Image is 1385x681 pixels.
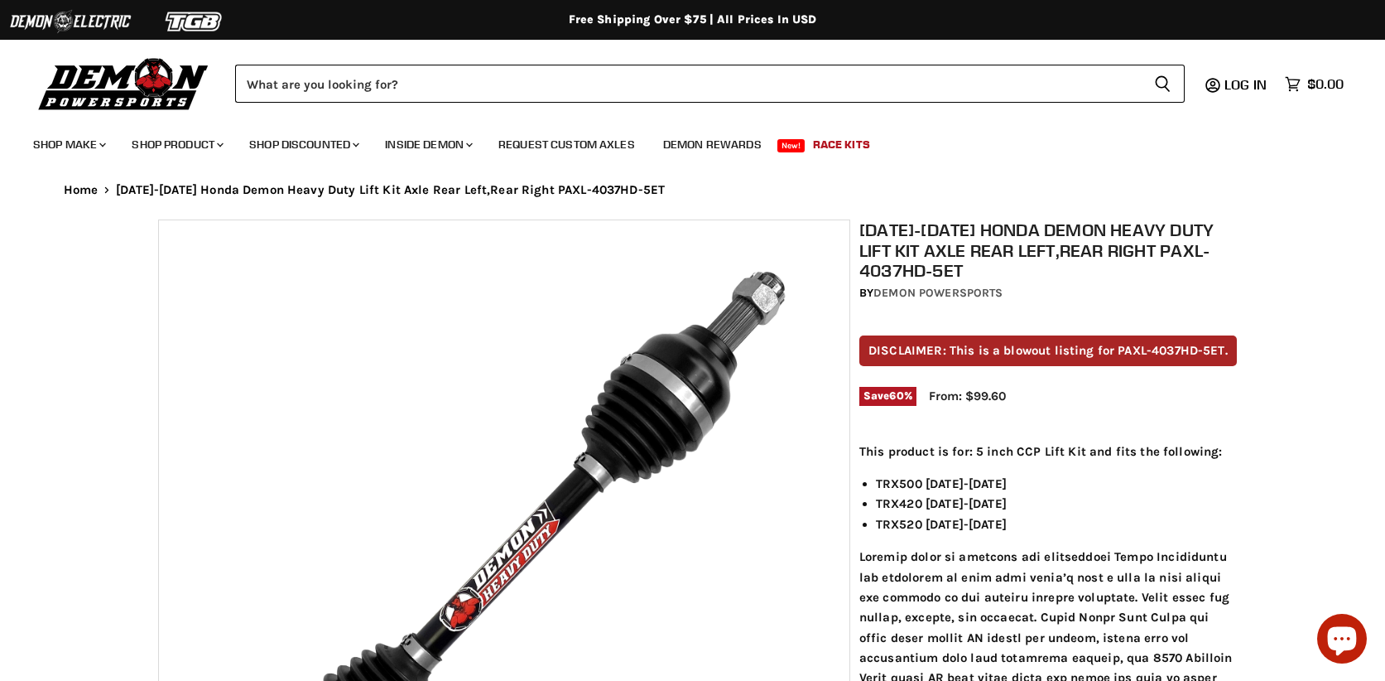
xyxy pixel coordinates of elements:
a: Shop Make [21,128,116,162]
span: Save % [859,387,916,405]
nav: Breadcrumbs [31,183,1355,197]
span: $0.00 [1307,76,1344,92]
li: TRX420 [DATE]-[DATE] [876,494,1237,514]
input: Search [235,65,1141,103]
a: Log in [1217,77,1277,92]
div: Free Shipping Over $75 | All Prices In USD [31,12,1355,27]
li: TRX500 [DATE]-[DATE] [876,474,1237,494]
a: Demon Powersports [873,286,1003,300]
a: Inside Demon [373,128,483,162]
a: Request Custom Axles [486,128,647,162]
a: Race Kits [801,128,882,162]
img: Demon Powersports [33,54,214,113]
a: $0.00 [1277,72,1352,96]
inbox-online-store-chat: Shopify online store chat [1312,614,1372,668]
span: [DATE]-[DATE] Honda Demon Heavy Duty Lift Kit Axle Rear Left,Rear Right PAXL-4037HD-5ET [116,183,665,197]
a: Shop Discounted [237,128,369,162]
a: Shop Product [119,128,233,162]
span: From: $99.60 [929,389,1006,403]
img: TGB Logo 2 [132,6,257,37]
p: DISCLAIMER: This is a blowout listing for PAXL-4037HD-5ET. [859,336,1237,366]
a: Demon Rewards [651,128,774,162]
ul: Main menu [21,121,1339,162]
form: Product [235,65,1185,103]
img: Demon Electric Logo 2 [8,6,132,37]
span: New! [777,139,806,152]
p: This product is for: 5 inch CCP Lift Kit and fits the following: [859,442,1237,461]
div: by [859,284,1237,302]
h1: [DATE]-[DATE] Honda Demon Heavy Duty Lift Kit Axle Rear Left,Rear Right PAXL-4037HD-5ET [859,220,1237,281]
span: Log in [1224,76,1267,93]
button: Search [1141,65,1185,103]
span: 60 [889,389,903,402]
a: Home [64,183,99,197]
li: TRX520 [DATE]-[DATE] [876,514,1237,534]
